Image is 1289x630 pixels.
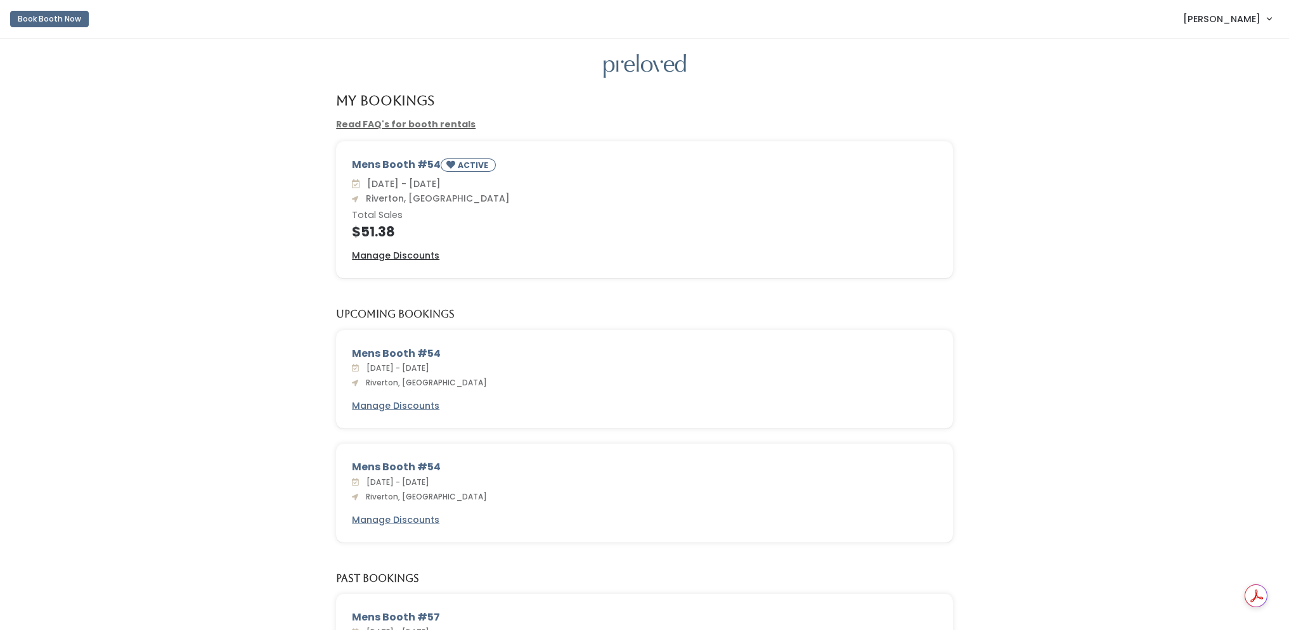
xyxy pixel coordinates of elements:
[336,93,434,108] h4: My Bookings
[352,610,937,625] div: Mens Booth #57
[352,399,439,413] a: Manage Discounts
[336,573,419,584] h5: Past Bookings
[1183,12,1260,26] span: [PERSON_NAME]
[352,460,937,475] div: Mens Booth #54
[361,477,429,487] span: [DATE] - [DATE]
[352,224,937,239] h4: $51.38
[336,118,476,131] a: Read FAQ's for booth rentals
[362,177,441,190] span: [DATE] - [DATE]
[361,363,429,373] span: [DATE] - [DATE]
[458,160,491,170] small: ACTIVE
[361,491,487,502] span: Riverton, [GEOGRAPHIC_DATA]
[352,399,439,412] u: Manage Discounts
[352,210,937,221] h6: Total Sales
[352,513,439,526] u: Manage Discounts
[352,346,937,361] div: Mens Booth #54
[361,192,510,205] span: Riverton, [GEOGRAPHIC_DATA]
[336,309,455,320] h5: Upcoming Bookings
[1170,5,1284,32] a: [PERSON_NAME]
[10,11,89,27] button: Book Booth Now
[352,249,439,262] a: Manage Discounts
[604,54,686,79] img: preloved logo
[361,377,487,388] span: Riverton, [GEOGRAPHIC_DATA]
[352,513,439,527] a: Manage Discounts
[10,5,89,33] a: Book Booth Now
[352,157,937,177] div: Mens Booth #54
